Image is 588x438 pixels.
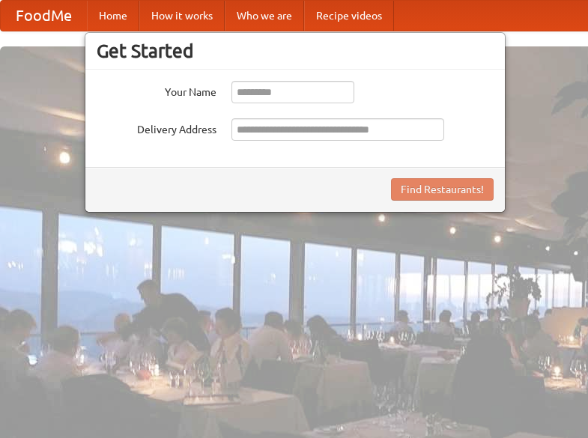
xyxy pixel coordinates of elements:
[304,1,394,31] a: Recipe videos
[225,1,304,31] a: Who we are
[1,1,87,31] a: FoodMe
[87,1,139,31] a: Home
[97,81,216,100] label: Your Name
[97,118,216,137] label: Delivery Address
[139,1,225,31] a: How it works
[97,40,494,62] h3: Get Started
[391,178,494,201] button: Find Restaurants!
